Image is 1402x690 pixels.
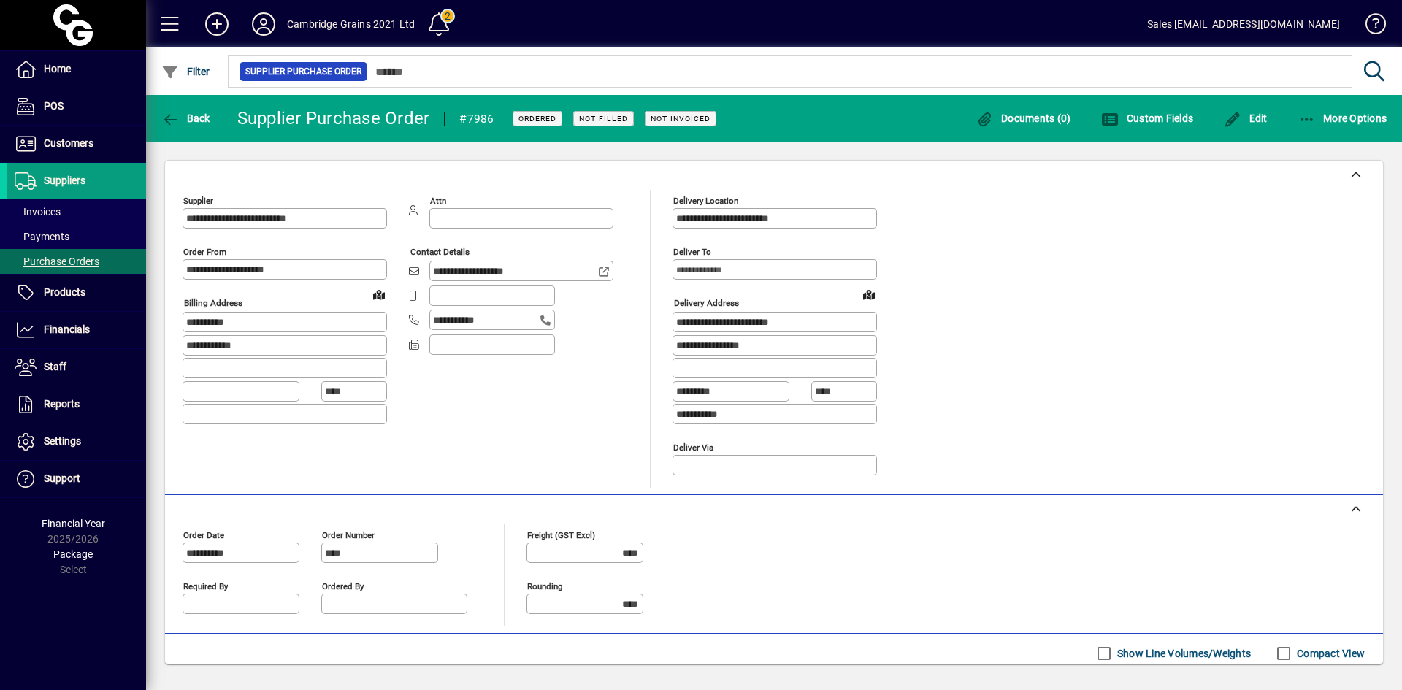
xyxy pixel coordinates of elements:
[527,529,595,540] mat-label: Freight (GST excl)
[1220,105,1271,131] button: Edit
[15,256,99,267] span: Purchase Orders
[194,11,240,37] button: Add
[651,114,710,123] span: Not Invoiced
[1101,112,1193,124] span: Custom Fields
[976,112,1071,124] span: Documents (0)
[183,196,213,206] mat-label: Supplier
[44,472,80,484] span: Support
[7,386,146,423] a: Reports
[161,112,210,124] span: Back
[158,105,214,131] button: Back
[673,442,713,452] mat-label: Deliver via
[857,283,881,306] a: View on map
[287,12,415,36] div: Cambridge Grains 2021 Ltd
[44,435,81,447] span: Settings
[161,66,210,77] span: Filter
[158,58,214,85] button: Filter
[367,283,391,306] a: View on map
[53,548,93,560] span: Package
[322,529,375,540] mat-label: Order number
[44,63,71,74] span: Home
[1355,3,1384,50] a: Knowledge Base
[973,105,1075,131] button: Documents (0)
[44,137,93,149] span: Customers
[44,286,85,298] span: Products
[44,361,66,372] span: Staff
[7,126,146,162] a: Customers
[7,275,146,311] a: Products
[15,206,61,218] span: Invoices
[7,51,146,88] a: Home
[673,247,711,257] mat-label: Deliver To
[44,100,64,112] span: POS
[146,105,226,131] app-page-header-button: Back
[44,398,80,410] span: Reports
[240,11,287,37] button: Profile
[7,461,146,497] a: Support
[430,196,446,206] mat-label: Attn
[245,64,361,79] span: Supplier Purchase Order
[42,518,105,529] span: Financial Year
[183,580,228,591] mat-label: Required by
[7,312,146,348] a: Financials
[15,231,69,242] span: Payments
[1298,112,1387,124] span: More Options
[7,88,146,125] a: POS
[44,323,90,335] span: Financials
[7,423,146,460] a: Settings
[1114,646,1251,661] label: Show Line Volumes/Weights
[579,114,628,123] span: Not Filled
[673,196,738,206] mat-label: Delivery Location
[7,224,146,249] a: Payments
[44,175,85,186] span: Suppliers
[1294,646,1365,661] label: Compact View
[183,247,226,257] mat-label: Order from
[518,114,556,123] span: Ordered
[183,529,224,540] mat-label: Order date
[322,580,364,591] mat-label: Ordered by
[7,199,146,224] a: Invoices
[7,249,146,274] a: Purchase Orders
[459,107,494,131] div: #7986
[1147,12,1340,36] div: Sales [EMAIL_ADDRESS][DOMAIN_NAME]
[1295,105,1391,131] button: More Options
[237,107,430,130] div: Supplier Purchase Order
[7,349,146,386] a: Staff
[1224,112,1268,124] span: Edit
[527,580,562,591] mat-label: Rounding
[1098,105,1197,131] button: Custom Fields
